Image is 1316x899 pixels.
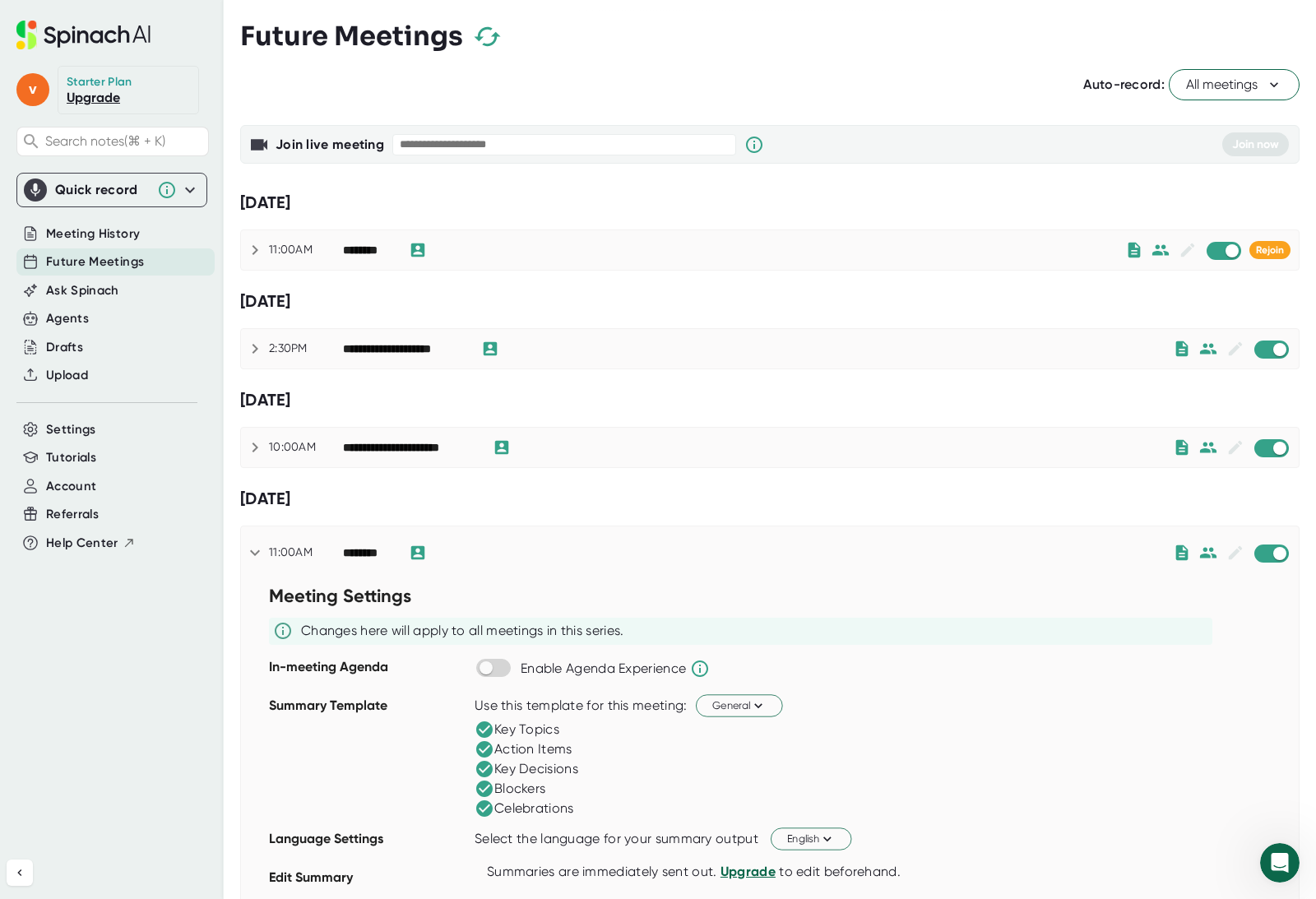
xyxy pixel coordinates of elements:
button: Join now [1222,132,1289,156]
div: Meeting Settings [269,579,466,618]
div: Changes here will apply to all meetings in this series. [301,623,624,639]
span: English [787,831,835,846]
button: Rejoin [1249,241,1291,259]
div: Use this template for this meeting: [475,697,688,714]
span: Auto-record: [1083,76,1165,92]
span: Join now [1232,137,1279,151]
div: 11:00AM [269,545,343,560]
button: Ask Spinach [46,281,119,300]
div: [DATE] [240,192,1300,213]
span: v [16,73,49,106]
b: Join live meeting [276,137,384,152]
div: Summaries are immediately sent out. to edit beforehand. [487,864,913,880]
div: Select the language for your summary output [475,831,758,847]
div: Language Settings [269,825,466,864]
div: Starter Plan [67,75,132,90]
span: General [712,697,767,713]
button: All meetings [1169,69,1300,100]
span: Search notes (⌘ + K) [45,133,204,149]
div: 11:00AM [269,243,343,257]
div: Key Decisions [475,759,578,779]
button: Drafts [46,338,83,357]
button: Upload [46,366,88,385]
button: Referrals [46,505,99,524]
div: Key Topics [475,720,559,739]
div: Summary Template [269,692,466,825]
div: [DATE] [240,489,1300,509]
button: Settings [46,420,96,439]
button: Future Meetings [46,253,144,271]
button: General [696,694,783,716]
button: English [771,827,851,850]
svg: Spinach will help run the agenda and keep track of time [690,659,710,679]
iframe: Intercom live chat [1260,843,1300,883]
div: 2:30PM [269,341,343,356]
button: Account [46,477,96,496]
a: Upgrade [721,864,776,879]
button: Tutorials [46,448,96,467]
div: Action Items [475,739,572,759]
h3: Future Meetings [240,21,463,52]
div: Enable Agenda Experience [521,660,686,677]
div: Quick record [55,182,149,198]
div: Quick record [24,174,200,206]
div: 10:00AM [269,440,343,455]
div: [DATE] [240,390,1300,410]
span: Rejoin [1256,244,1284,256]
div: Blockers [475,779,545,799]
div: [DATE] [240,291,1300,312]
button: Help Center [46,534,136,553]
div: In-meeting Agenda [269,653,466,692]
a: Upgrade [67,90,120,105]
button: Meeting History [46,225,140,243]
span: Help Center [46,534,118,553]
button: Agents [46,309,89,328]
span: All meetings [1186,75,1282,95]
div: Celebrations [475,799,574,818]
button: Collapse sidebar [7,860,33,886]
